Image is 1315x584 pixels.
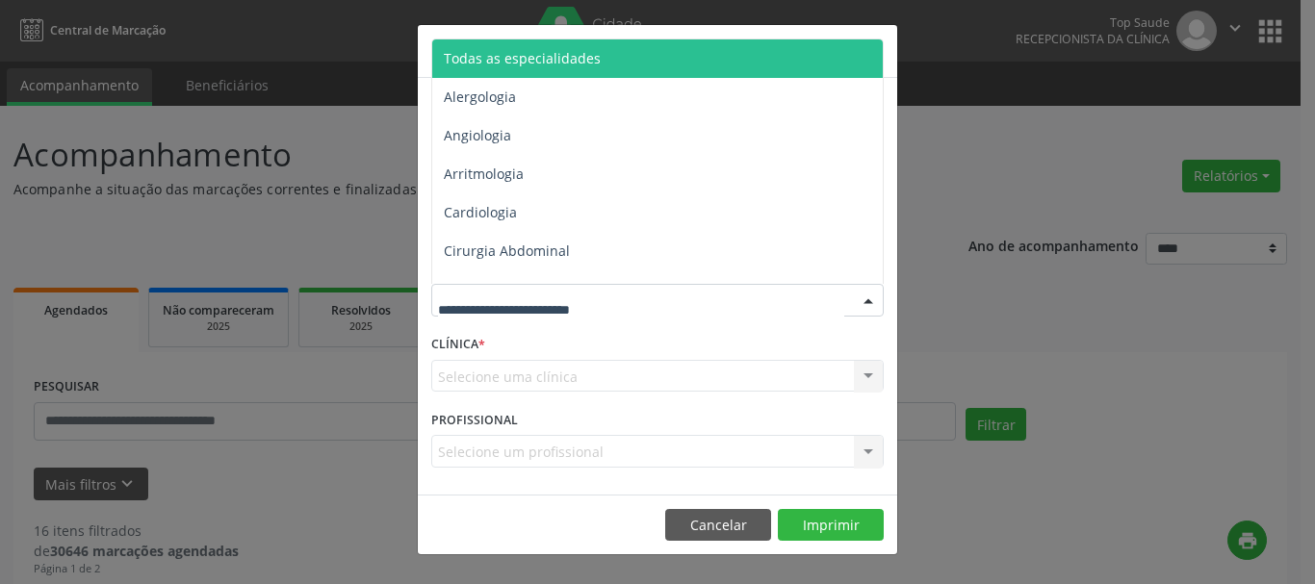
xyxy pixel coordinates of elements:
button: Cancelar [665,509,771,542]
span: Angiologia [444,126,511,144]
span: Cirurgia Bariatrica [444,280,562,298]
label: CLÍNICA [431,330,485,360]
button: Imprimir [778,509,884,542]
span: Alergologia [444,88,516,106]
label: PROFISSIONAL [431,405,518,435]
h5: Relatório de agendamentos [431,38,652,63]
span: Cirurgia Abdominal [444,241,570,260]
span: Cardiologia [444,203,517,221]
span: Arritmologia [444,165,524,183]
span: Todas as especialidades [444,49,601,67]
button: Close [859,25,897,72]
